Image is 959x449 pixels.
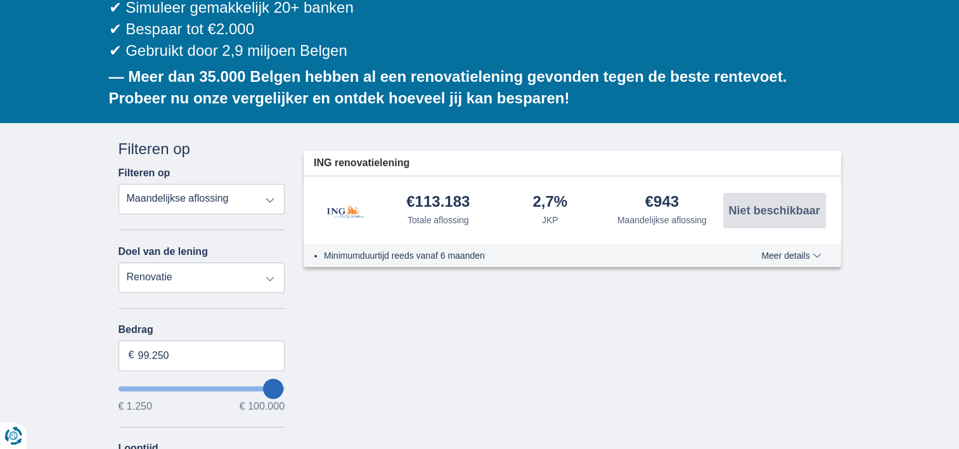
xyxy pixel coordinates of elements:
span: ING renovatielening [314,156,409,171]
button: Niet beschikbaar [723,193,826,228]
label: Filteren op [119,167,171,179]
li: Minimumduurtijd reeds vanaf 6 maanden [324,249,715,262]
span: Meer details [761,251,821,260]
div: 2,7% [532,194,567,211]
label: Doel van de lening [119,246,208,257]
div: Filteren op [119,138,285,160]
span: Niet beschikbaar [728,205,820,216]
div: €113.183 [406,194,470,211]
input: wantToBorrow [119,386,285,391]
div: €943 [645,194,679,211]
label: Bedrag [119,324,285,335]
span: € 1.250 [119,401,152,412]
div: Totale aflossing [408,214,469,226]
b: — Meer dan 35.000 Belgen hebben al een renovatielening gevonden tegen de beste rentevoet. Probeer... [109,68,787,107]
div: Maandelijkse aflossing [617,214,707,226]
span: € [129,348,134,363]
span: € 100.000 [240,401,285,412]
button: Meer details [752,251,830,261]
img: product.pl.alt ING [314,189,377,231]
div: JKP [542,214,558,226]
